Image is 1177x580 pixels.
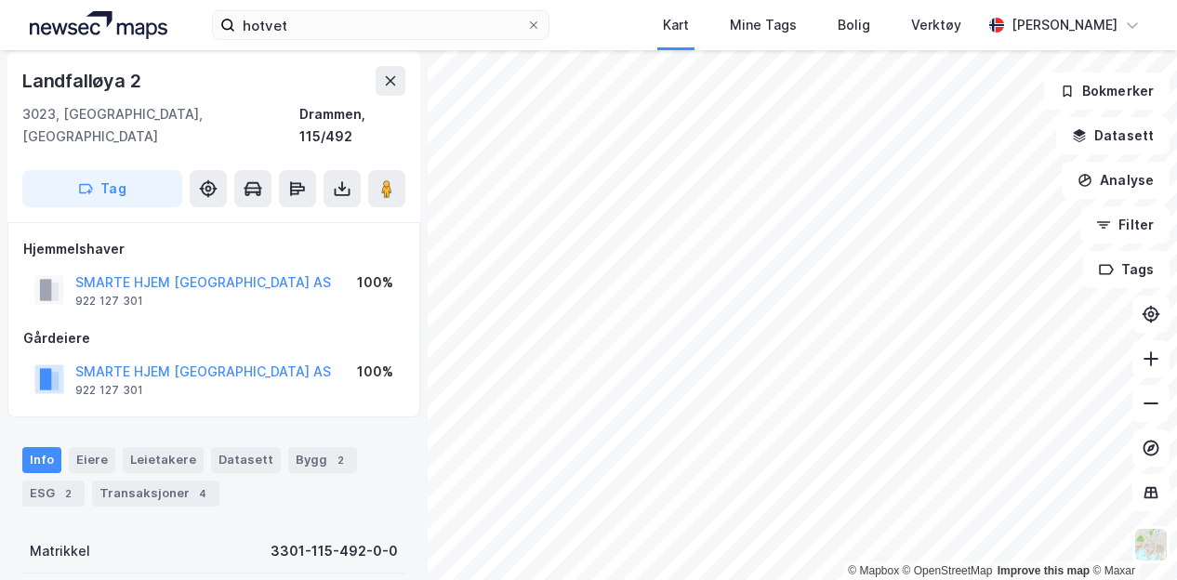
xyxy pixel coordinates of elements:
[1044,72,1170,110] button: Bokmerker
[663,14,689,36] div: Kart
[22,103,299,148] div: 3023, [GEOGRAPHIC_DATA], [GEOGRAPHIC_DATA]
[211,447,281,473] div: Datasett
[1056,117,1170,154] button: Datasett
[235,11,526,39] input: Søk på adresse, matrikkel, gårdeiere, leietakere eller personer
[331,451,350,469] div: 2
[1084,491,1177,580] iframe: Chat Widget
[271,540,398,562] div: 3301-115-492-0-0
[838,14,870,36] div: Bolig
[69,447,115,473] div: Eiere
[30,11,167,39] img: logo.a4113a55bc3d86da70a041830d287a7e.svg
[75,294,143,309] div: 922 127 301
[357,361,393,383] div: 100%
[730,14,797,36] div: Mine Tags
[357,271,393,294] div: 100%
[193,484,212,503] div: 4
[22,170,182,207] button: Tag
[30,540,90,562] div: Matrikkel
[299,103,405,148] div: Drammen, 115/492
[1083,251,1170,288] button: Tags
[92,481,219,507] div: Transaksjoner
[22,66,144,96] div: Landfalløya 2
[23,238,404,260] div: Hjemmelshaver
[1084,491,1177,580] div: Kontrollprogram for chat
[123,447,204,473] div: Leietakere
[848,564,899,577] a: Mapbox
[59,484,77,503] div: 2
[1080,206,1170,244] button: Filter
[22,447,61,473] div: Info
[998,564,1090,577] a: Improve this map
[23,327,404,349] div: Gårdeiere
[1012,14,1117,36] div: [PERSON_NAME]
[22,481,85,507] div: ESG
[903,564,993,577] a: OpenStreetMap
[288,447,357,473] div: Bygg
[911,14,961,36] div: Verktøy
[75,383,143,398] div: 922 127 301
[1062,162,1170,199] button: Analyse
